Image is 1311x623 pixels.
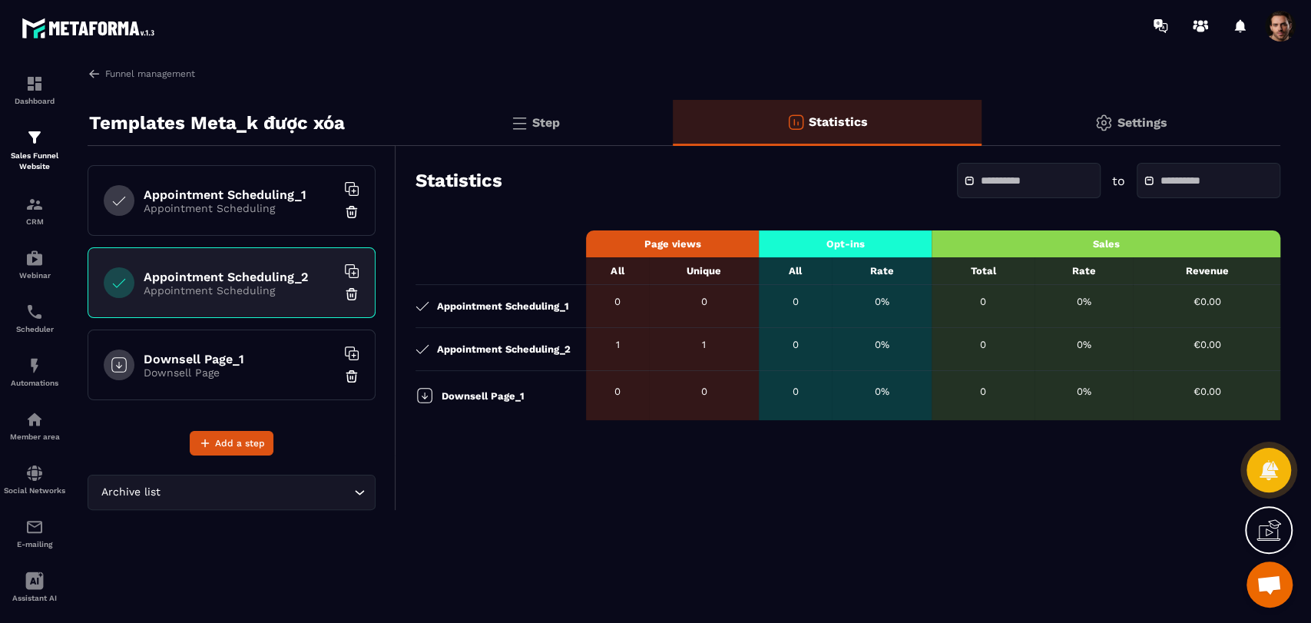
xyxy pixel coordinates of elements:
[939,386,1027,397] div: 0
[144,270,336,284] h6: Appointment Scheduling_2
[932,230,1280,257] th: Sales
[4,291,65,345] a: schedulerschedulerScheduler
[1246,562,1293,608] div: Mở cuộc trò chuyện
[932,257,1035,285] th: Total
[4,345,65,399] a: automationsautomationsAutomations
[766,339,824,350] div: 0
[766,386,824,397] div: 0
[532,115,560,130] p: Step
[144,202,336,214] p: Appointment Scheduling
[164,484,350,501] input: Search for option
[939,339,1027,350] div: 0
[1141,296,1273,307] div: €0.00
[586,230,759,257] th: Page views
[839,296,925,307] div: 0%
[437,343,571,355] p: Appointment Scheduling_2
[657,339,752,350] div: 1
[4,151,65,172] p: Sales Funnel Website
[190,431,273,456] button: Add a step
[4,379,65,387] p: Automations
[4,452,65,506] a: social-networksocial-networkSocial Networks
[344,287,359,302] img: trash
[1141,339,1273,350] div: €0.00
[25,518,44,536] img: email
[344,369,359,384] img: trash
[759,257,832,285] th: All
[25,249,44,267] img: automations
[1117,115,1167,130] p: Settings
[786,113,805,131] img: stats-o.f719a939.svg
[657,386,752,397] div: 0
[4,594,65,602] p: Assistant AI
[1042,296,1126,307] div: 0%
[22,14,160,42] img: logo
[4,237,65,291] a: automationsautomationsWebinar
[215,436,265,451] span: Add a step
[809,114,868,129] p: Statistics
[4,399,65,452] a: automationsautomationsMember area
[25,128,44,147] img: formation
[4,117,65,184] a: formationformationSales Funnel Website
[4,271,65,280] p: Webinar
[25,195,44,214] img: formation
[939,296,1027,307] div: 0
[4,506,65,560] a: emailemailE-mailing
[144,187,336,202] h6: Appointment Scheduling_1
[1112,174,1125,188] p: to
[1035,257,1134,285] th: Rate
[1042,339,1126,350] div: 0%
[144,284,336,297] p: Appointment Scheduling
[586,257,649,285] th: All
[4,97,65,105] p: Dashboard
[832,257,932,285] th: Rate
[25,303,44,321] img: scheduler
[4,432,65,441] p: Member area
[839,339,925,350] div: 0%
[657,296,752,307] div: 0
[4,486,65,495] p: Social Networks
[759,230,932,257] th: Opt-ins
[437,300,569,312] p: Appointment Scheduling_1
[25,356,44,375] img: automations
[4,325,65,333] p: Scheduler
[1094,114,1113,132] img: setting-gr.5f69749f.svg
[4,540,65,548] p: E-mailing
[4,184,65,237] a: formationformationCRM
[4,560,65,614] a: Assistant AI
[98,484,164,501] span: Archive list
[25,75,44,93] img: formation
[144,366,336,379] p: Downsell Page
[88,67,101,81] img: arrow
[442,390,525,402] p: Downsell Page_1
[594,386,641,397] div: 0
[344,204,359,220] img: trash
[649,257,760,285] th: Unique
[4,217,65,226] p: CRM
[88,67,195,81] a: Funnel management
[594,339,641,350] div: 1
[1141,386,1273,397] div: €0.00
[25,464,44,482] img: social-network
[89,108,345,138] p: Templates Meta_k được xóa
[839,386,925,397] div: 0%
[766,296,824,307] div: 0
[415,170,502,191] h3: Statistics
[144,352,336,366] h6: Downsell Page_1
[4,63,65,117] a: formationformationDashboard
[594,296,641,307] div: 0
[1042,386,1126,397] div: 0%
[510,114,528,132] img: bars.0d591741.svg
[88,475,376,510] div: Search for option
[1133,257,1280,285] th: Revenue
[25,410,44,429] img: automations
